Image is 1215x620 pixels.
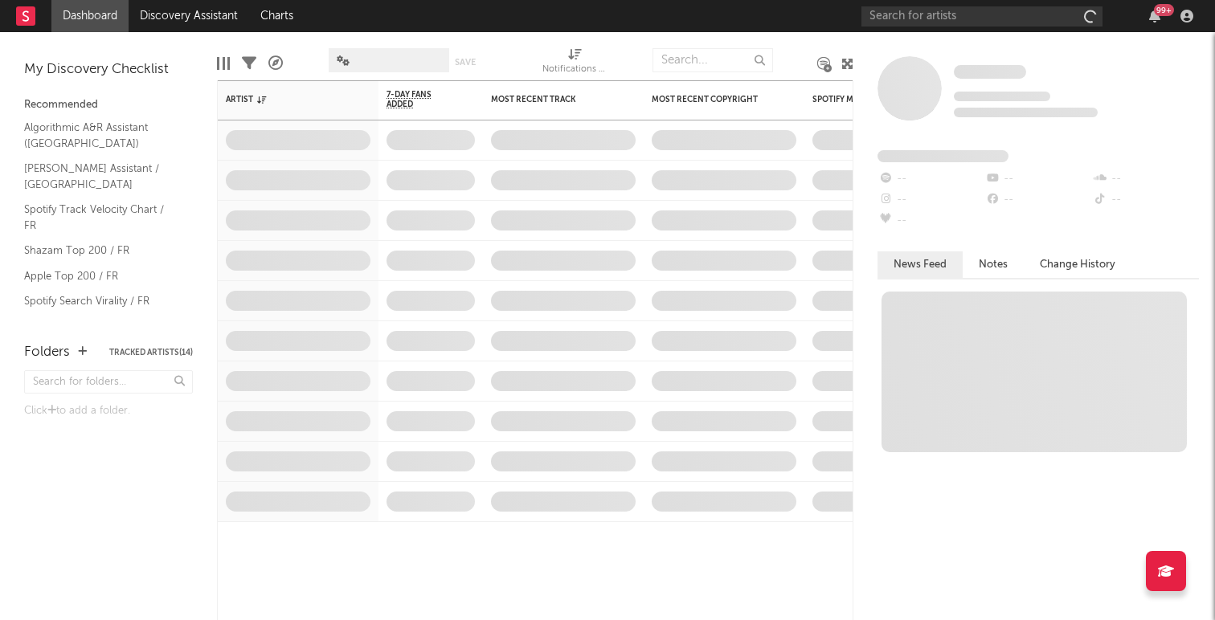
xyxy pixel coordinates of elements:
a: [PERSON_NAME] Assistant / [GEOGRAPHIC_DATA] [24,160,177,193]
button: 99+ [1149,10,1160,22]
span: Tracking Since: [DATE] [954,92,1050,101]
div: Most Recent Copyright [652,95,772,104]
div: -- [877,190,984,210]
button: Tracked Artists(14) [109,349,193,357]
div: Notifications (Artist) [542,40,607,87]
div: A&R Pipeline [268,40,283,87]
div: -- [1092,169,1199,190]
div: -- [984,190,1091,210]
div: Most Recent Track [491,95,612,104]
span: 7-Day Fans Added [387,90,451,109]
button: News Feed [877,251,963,278]
div: Edit Columns [217,40,230,87]
a: Spotify Track Velocity Chart / FR [24,201,177,234]
a: Apple Top 200 / FR [24,267,177,285]
span: Fans Added by Platform [877,150,1008,162]
a: Spotify Search Virality / FR [24,292,177,310]
input: Search for folders... [24,370,193,394]
div: Folders [24,343,70,362]
a: Algorithmic A&R Assistant ([GEOGRAPHIC_DATA]) [24,119,177,152]
div: -- [984,169,1091,190]
div: -- [877,210,984,231]
div: Recommended [24,96,193,115]
div: Spotify Monthly Listeners [812,95,933,104]
div: My Discovery Checklist [24,60,193,80]
span: 0 fans last week [954,108,1098,117]
div: -- [877,169,984,190]
span: Some Artist [954,65,1026,79]
input: Search... [652,48,773,72]
a: Shazam Top 200 / FR [24,242,177,259]
div: Filters [242,40,256,87]
button: Save [455,58,476,67]
div: Notifications (Artist) [542,60,607,80]
button: Change History [1024,251,1131,278]
div: 99 + [1154,4,1174,16]
div: Click to add a folder. [24,402,193,421]
input: Search for artists [861,6,1102,27]
a: Some Artist [954,64,1026,80]
div: Artist [226,95,346,104]
button: Notes [963,251,1024,278]
div: -- [1092,190,1199,210]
